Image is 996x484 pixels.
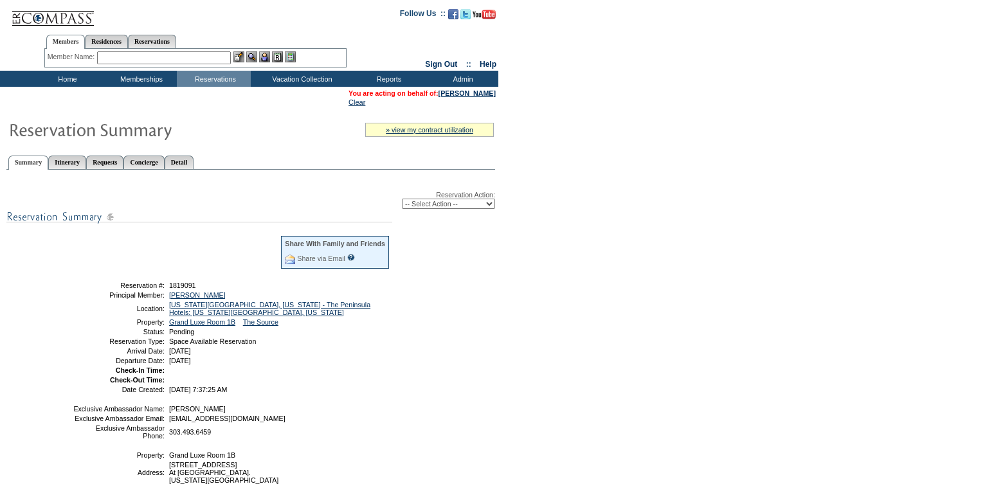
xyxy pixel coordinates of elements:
[177,71,251,87] td: Reservations
[259,51,270,62] img: Impersonate
[169,347,191,355] span: [DATE]
[73,282,165,289] td: Reservation #:
[73,405,165,413] td: Exclusive Ambassador Name:
[347,254,355,261] input: What is this?
[448,9,458,19] img: Become our fan on Facebook
[73,386,165,393] td: Date Created:
[169,415,285,422] span: [EMAIL_ADDRESS][DOMAIN_NAME]
[73,291,165,299] td: Principal Member:
[349,98,365,106] a: Clear
[169,357,191,364] span: [DATE]
[386,126,473,134] a: » view my contract utilization
[473,13,496,21] a: Subscribe to our YouTube Channel
[169,318,235,326] a: Grand Luxe Room 1B
[85,35,128,48] a: Residences
[169,428,211,436] span: 303.493.6459
[169,405,226,413] span: [PERSON_NAME]
[123,156,164,169] a: Concierge
[8,116,266,142] img: Reservaton Summary
[425,60,457,69] a: Sign Out
[169,291,226,299] a: [PERSON_NAME]
[285,240,385,247] div: Share With Family and Friends
[46,35,86,49] a: Members
[448,13,458,21] a: Become our fan on Facebook
[48,156,86,169] a: Itinerary
[73,451,165,459] td: Property:
[460,9,471,19] img: Follow us on Twitter
[73,424,165,440] td: Exclusive Ambassador Phone:
[8,156,48,170] a: Summary
[73,328,165,336] td: Status:
[169,301,370,316] a: [US_STATE][GEOGRAPHIC_DATA], [US_STATE] - The Peninsula Hotels: [US_STATE][GEOGRAPHIC_DATA], [US_...
[473,10,496,19] img: Subscribe to our YouTube Channel
[169,451,235,459] span: Grand Luxe Room 1B
[73,318,165,326] td: Property:
[6,209,392,225] img: subTtlResSummary.gif
[48,51,97,62] div: Member Name:
[73,415,165,422] td: Exclusive Ambassador Email:
[73,337,165,345] td: Reservation Type:
[349,89,496,97] span: You are acting on behalf of:
[165,156,194,169] a: Detail
[169,337,256,345] span: Space Available Reservation
[424,71,498,87] td: Admin
[480,60,496,69] a: Help
[297,255,345,262] a: Share via Email
[73,301,165,316] td: Location:
[272,51,283,62] img: Reservations
[233,51,244,62] img: b_edit.gif
[169,282,196,289] span: 1819091
[73,357,165,364] td: Departure Date:
[116,366,165,374] strong: Check-In Time:
[285,51,296,62] img: b_calculator.gif
[169,386,227,393] span: [DATE] 7:37:25 AM
[400,8,446,23] td: Follow Us ::
[73,461,165,484] td: Address:
[6,191,495,209] div: Reservation Action:
[86,156,123,169] a: Requests
[73,347,165,355] td: Arrival Date:
[466,60,471,69] span: ::
[460,13,471,21] a: Follow us on Twitter
[246,51,257,62] img: View
[350,71,424,87] td: Reports
[128,35,176,48] a: Reservations
[169,461,278,484] span: [STREET_ADDRESS] At [GEOGRAPHIC_DATA]. [US_STATE][GEOGRAPHIC_DATA]
[29,71,103,87] td: Home
[251,71,350,87] td: Vacation Collection
[103,71,177,87] td: Memberships
[110,376,165,384] strong: Check-Out Time:
[439,89,496,97] a: [PERSON_NAME]
[169,328,194,336] span: Pending
[243,318,278,326] a: The Source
